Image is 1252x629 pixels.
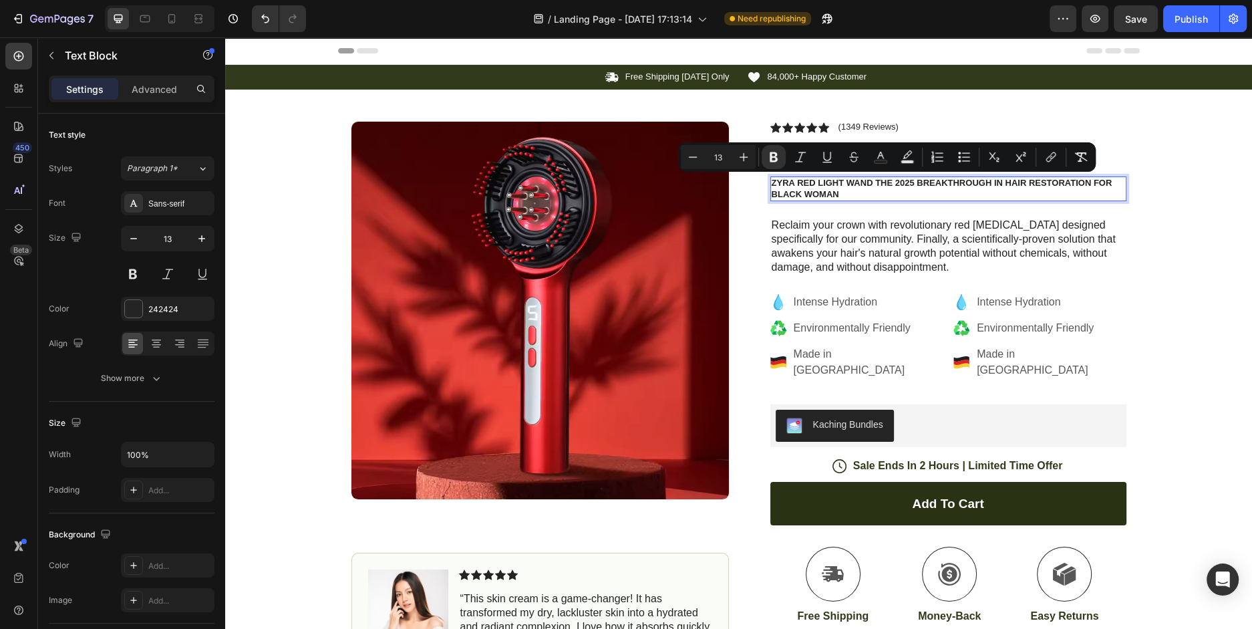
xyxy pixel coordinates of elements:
div: Undo/Redo [252,5,306,32]
h1: Zyra Red Light Wand [545,99,901,136]
p: (1349 Reviews) [613,84,673,95]
button: 7 [5,5,100,32]
div: Add to cart [687,459,758,475]
div: Beta [10,245,32,255]
p: Environmentally Friendly [752,283,899,299]
button: Add to cart [545,445,901,488]
div: Width [49,449,71,461]
div: 242424 [148,303,211,316]
p: Environmentally Friendly [569,283,716,299]
div: Background [49,526,114,544]
iframe: Design area [225,37,1252,629]
button: Kaching Bundles [551,372,669,404]
div: Rich Text Editor. Editing area: main [545,139,901,164]
p: Made in [GEOGRAPHIC_DATA] [569,309,716,341]
strong: THE 2025 BREAKTHROUGH IN HAIR RESTORATION FOR BLACK WOMAN [546,140,887,162]
span: Save [1125,13,1147,25]
p: Easy Returns [805,572,873,586]
div: Styles [49,162,72,174]
p: Text Block [65,47,178,64]
img: KachingBundles.png [561,380,577,396]
button: Save [1114,5,1158,32]
p: Money-Back [693,572,756,586]
div: Sans-serif [148,198,211,210]
span: / [548,12,551,26]
div: Text style [49,129,86,141]
div: Color [49,559,69,572]
div: Add... [148,485,211,497]
div: Add... [148,560,211,572]
div: Size [49,414,84,432]
p: Reclaim your crown with revolutionary red [MEDICAL_DATA] designed specifically for our community.... [546,181,900,237]
p: Advanced [132,82,177,96]
span: Landing Page - [DATE] 17:13:14 [554,12,692,26]
button: Show more [49,366,214,390]
div: Align [49,335,86,353]
div: Size [49,229,84,247]
div: Editor contextual toolbar [678,142,1096,172]
button: Publish [1163,5,1219,32]
img: gempages_584731821074285144-af59588c-b856-4f93-b091-0d50dccb3bc8.png [143,532,223,612]
div: Padding [49,484,80,496]
div: Publish [1175,12,1208,26]
span: Need republishing [738,13,806,25]
span: Paragraph 1* [127,162,178,174]
div: Font [49,197,65,209]
div: Open Intercom Messenger [1207,563,1239,596]
div: Image [49,594,72,606]
div: Kaching Bundles [588,380,658,394]
div: Add... [148,595,211,607]
div: Show more [101,372,163,385]
p: Made in [GEOGRAPHIC_DATA] [752,309,899,341]
div: Color [49,303,69,315]
p: Intense Hydration [752,257,899,273]
button: Paragraph 1* [121,156,214,180]
p: Intense Hydration [569,257,716,273]
div: 450 [13,142,32,153]
p: Sale Ends In 2 Hours | Limited Time Offer [628,422,838,436]
p: Settings [66,82,104,96]
p: “This skin cream is a game-changer! It has transformed my dry, lackluster skin into a hydrated an... [235,555,486,610]
p: Free Shipping [572,572,643,586]
p: 7 [88,11,94,27]
input: Auto [122,443,214,467]
div: Rich Text Editor. Editing area: main [545,180,901,238]
strong: Zyra Red Light Wand [546,140,648,150]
